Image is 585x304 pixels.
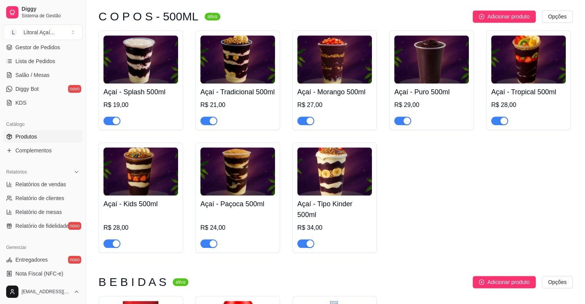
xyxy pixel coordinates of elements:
a: Relatório de mesas [3,206,83,218]
span: [EMAIL_ADDRESS][DOMAIN_NAME] [22,289,70,295]
h4: Açaí - Tipo Kinder 500ml [297,199,372,220]
a: Nota Fiscal (NFC-e) [3,267,83,280]
img: product-image [103,147,178,195]
h4: Açaí - Kids 500ml [103,199,178,209]
img: product-image [200,35,275,84]
a: DiggySistema de Gestão [3,3,83,22]
div: Litoral Açaí ... [23,28,55,36]
span: Relatórios [6,169,27,175]
h4: Açaí - Morango 500ml [297,87,372,97]
div: Gerenciar [3,241,83,254]
div: R$ 29,00 [394,100,469,110]
h4: Açaí - Splash 500ml [103,87,178,97]
div: R$ 19,00 [103,100,178,110]
span: Salão / Mesas [15,71,50,79]
div: R$ 28,00 [103,223,178,232]
span: Relatórios de vendas [15,180,66,188]
div: R$ 34,00 [297,223,372,232]
span: Gestor de Pedidos [15,43,60,51]
span: plus-circle [479,279,484,285]
button: Adicionar produto [473,276,536,288]
button: Adicionar produto [473,10,536,23]
img: product-image [297,35,372,84]
a: Produtos [3,130,83,143]
span: Nota Fiscal (NFC-e) [15,270,63,277]
span: Diggy Bot [15,85,39,93]
span: Sistema de Gestão [22,13,80,19]
button: Opções [542,276,573,288]
a: Relatórios de vendas [3,178,83,190]
span: plus-circle [479,14,484,19]
span: Lista de Pedidos [15,57,55,65]
img: product-image [103,35,178,84]
span: KDS [15,99,27,107]
a: Relatório de fidelidadenovo [3,220,83,232]
span: Diggy [22,6,80,13]
a: Salão / Mesas [3,69,83,81]
span: Opções [548,12,567,21]
a: KDS [3,97,83,109]
h3: B E B I D A S [98,277,167,287]
div: R$ 21,00 [200,100,275,110]
a: Diggy Botnovo [3,83,83,95]
a: Relatório de clientes [3,192,83,204]
span: Adicionar produto [487,278,530,286]
span: Relatório de clientes [15,194,64,202]
a: Gestor de Pedidos [3,41,83,53]
span: Produtos [15,133,37,140]
h4: Açaí - Paçoca 500ml [200,199,275,209]
h4: Açaí - Tropical 500ml [491,87,566,97]
span: L [10,28,17,36]
img: product-image [200,147,275,195]
span: Complementos [15,147,52,154]
img: product-image [394,35,469,84]
span: Opções [548,278,567,286]
sup: ativa [205,13,220,20]
img: product-image [297,147,372,195]
img: product-image [491,35,566,84]
span: Entregadores [15,256,48,264]
button: Select a team [3,25,83,40]
sup: ativa [173,278,188,286]
h4: Açaí - Puro 500ml [394,87,469,97]
div: Catálogo [3,118,83,130]
div: R$ 24,00 [200,223,275,232]
a: Entregadoresnovo [3,254,83,266]
span: Relatório de fidelidade [15,222,69,230]
span: Relatório de mesas [15,208,62,216]
button: Opções [542,10,573,23]
button: [EMAIL_ADDRESS][DOMAIN_NAME] [3,282,83,301]
div: R$ 28,00 [491,100,566,110]
a: Lista de Pedidos [3,55,83,67]
h3: C O P O S - 500ML [98,12,198,21]
span: Adicionar produto [487,12,530,21]
a: Complementos [3,144,83,157]
h4: Açaí - Tradicional 500ml [200,87,275,97]
div: R$ 27,00 [297,100,372,110]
